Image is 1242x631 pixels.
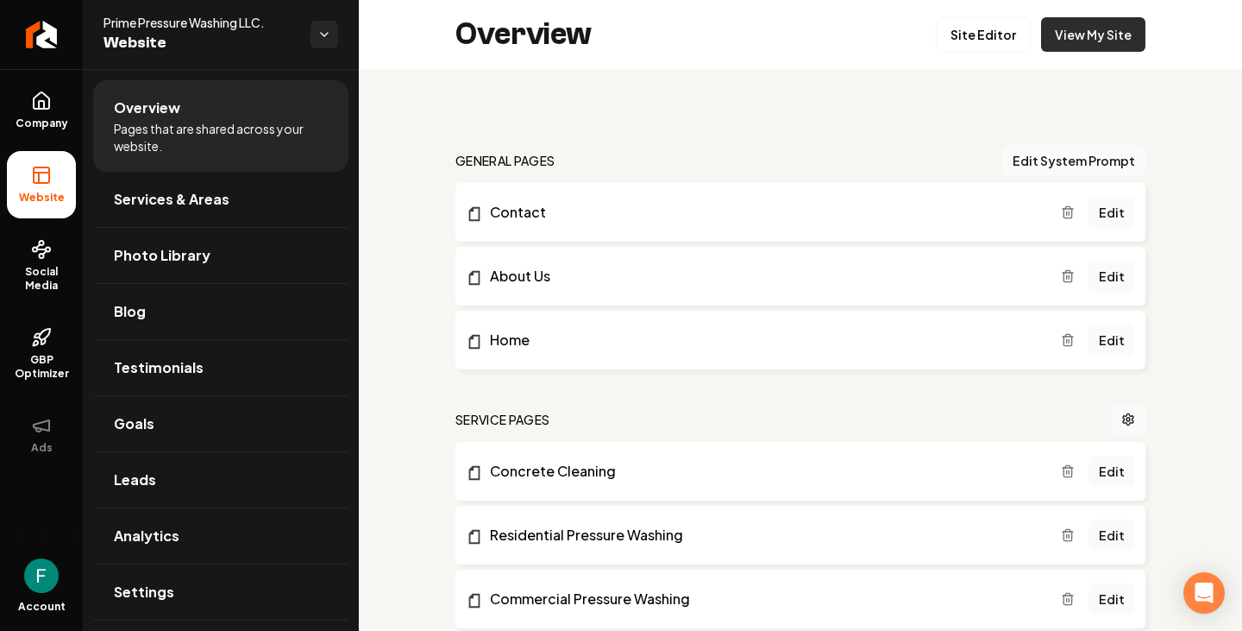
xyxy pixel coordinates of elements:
span: Testimonials [114,357,204,378]
a: Contact [466,202,1061,223]
a: Edit [1088,325,1135,356]
a: Services & Areas [93,172,348,227]
a: Photo Library [93,228,348,283]
a: Residential Pressure Washing [466,525,1061,546]
a: Blog [93,284,348,339]
span: Company [9,117,75,130]
span: Services & Areas [114,189,229,210]
a: Edit [1088,456,1135,487]
a: Leads [93,452,348,508]
img: Rebolt Logo [26,21,58,48]
span: Leads [114,470,156,490]
button: Open user button [24,558,59,593]
span: Ads [24,441,60,455]
span: Blog [114,301,146,322]
a: Site Editor [936,17,1031,52]
button: Edit System Prompt [1002,145,1145,176]
a: Testimonials [93,340,348,395]
a: Edit [1088,261,1135,292]
a: Analytics [93,508,348,564]
span: GBP Optimizer [7,353,76,381]
a: Commercial Pressure Washing [466,589,1061,609]
a: Edit [1088,584,1135,615]
span: Website [12,191,72,205]
img: Frank Jimenez [24,558,59,593]
span: Social Media [7,265,76,293]
span: Pages that are shared across your website. [114,120,328,155]
span: Overview [114,98,180,118]
span: Prime Pressure Washing LLC. [103,14,297,31]
h2: Service Pages [455,411,550,428]
a: Edit [1088,520,1135,551]
h2: general pages [455,152,555,169]
a: GBP Optimizer [7,313,76,394]
a: Settings [93,565,348,620]
span: Analytics [114,526,179,546]
span: Account [18,600,66,614]
a: About Us [466,266,1061,287]
span: Photo Library [114,245,210,266]
a: View My Site [1041,17,1145,52]
span: Goals [114,413,154,434]
span: Settings [114,582,174,603]
a: Company [7,77,76,144]
div: Open Intercom Messenger [1183,572,1225,614]
a: Home [466,330,1061,350]
a: Edit [1088,197,1135,228]
span: Website [103,31,297,55]
button: Ads [7,401,76,469]
a: Social Media [7,225,76,306]
a: Concrete Cleaning [466,461,1061,482]
a: Goals [93,396,348,451]
h2: Overview [455,17,592,52]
